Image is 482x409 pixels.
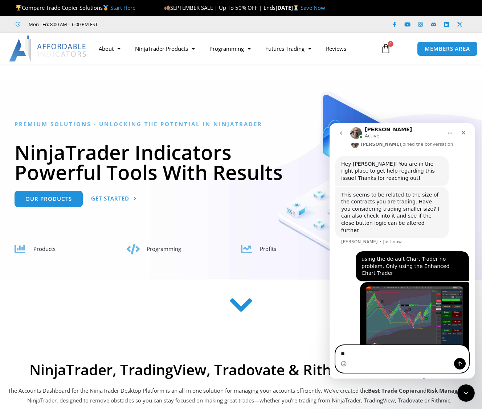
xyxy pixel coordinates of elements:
a: Reviews [319,40,354,57]
span: 0 [388,41,393,47]
textarea: Message… [6,222,139,235]
div: Warren says… [6,159,139,265]
p: The Accounts Dashboard for the NinjaTrader Desktop Platform is an all in one solution for managin... [7,386,471,406]
span: Products [33,245,56,252]
a: MEMBERS AREA [417,41,478,56]
button: Send a message… [124,235,136,246]
h1: NinjaTrader Indicators Powerful Tools With Results [15,142,467,182]
a: Start Here [110,4,135,11]
h2: NinjaTrader, TradingView, Tradovate & Rithmic Trade Copier [7,361,471,379]
span: Profits [260,245,276,252]
nav: Menu [91,40,376,57]
span: Mon - Fri: 8:00 AM – 6:00 PM EST [27,20,98,29]
span: MEMBERS AREA [425,46,470,51]
a: About [91,40,128,57]
img: 🏆 [16,5,21,11]
a: NinjaTrader Products [128,40,202,57]
b: Best Trade Copier [368,387,417,394]
a: Programming [202,40,258,57]
strong: Risk Manager [426,387,463,394]
img: 🥇 [103,5,109,11]
span: Programming [147,245,181,252]
a: Save Now [301,4,325,11]
strong: [DATE] [275,4,301,11]
img: ⌛ [293,5,299,11]
a: 0 [370,38,402,59]
span: Our Products [25,196,72,202]
span: Compare Trade Copier Solutions [16,4,135,11]
iframe: Intercom live chat [457,384,475,402]
iframe: Customer reviews powered by Trustpilot [108,21,217,28]
span: Get Started [91,196,129,201]
img: 🍂 [164,5,170,11]
a: Futures Trading [258,40,319,57]
img: LogoAI | Affordable Indicators – NinjaTrader [9,36,87,62]
button: Emoji picker [11,237,17,243]
h6: Premium Solutions - Unlocking the Potential in NinjaTrader [15,121,467,128]
iframe: Intercom live chat [330,123,475,379]
span: SEPTEMBER SALE | Up To 50% OFF | Ends [164,4,275,11]
a: Get Started [91,191,137,207]
a: Our Products [15,191,83,207]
